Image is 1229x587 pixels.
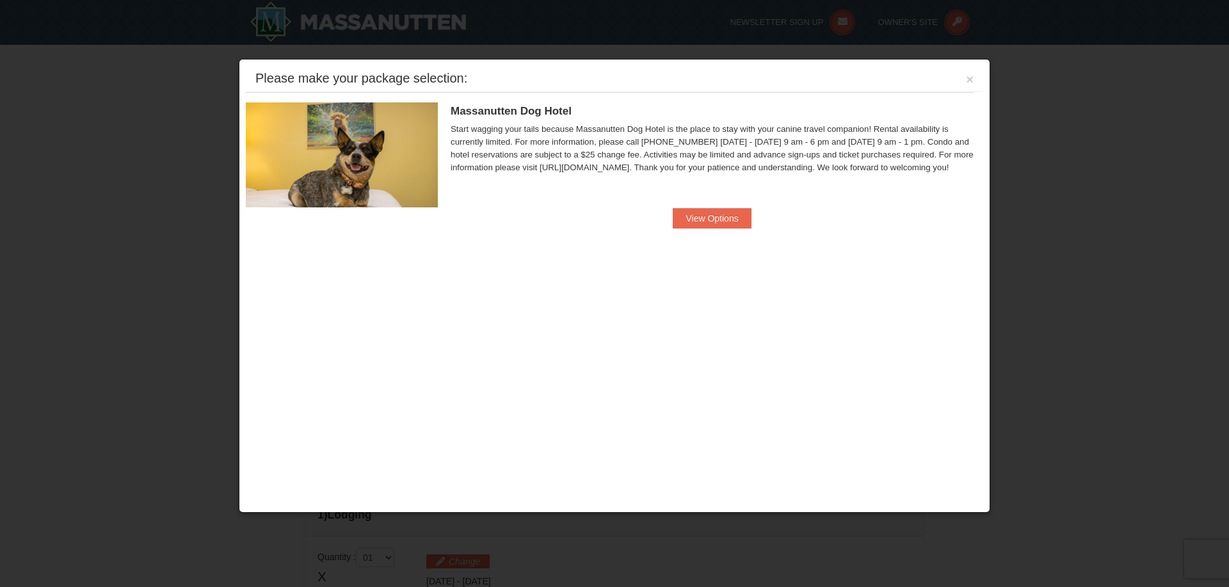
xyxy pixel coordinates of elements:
div: Start wagging your tails because Massanutten Dog Hotel is the place to stay with your canine trav... [451,123,974,174]
span: Massanutten Dog Hotel [451,105,572,117]
button: × [966,73,974,86]
button: View Options [673,208,751,229]
img: 27428181-5-81c892a3.jpg [246,102,438,207]
div: Please make your package selection: [255,72,467,84]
